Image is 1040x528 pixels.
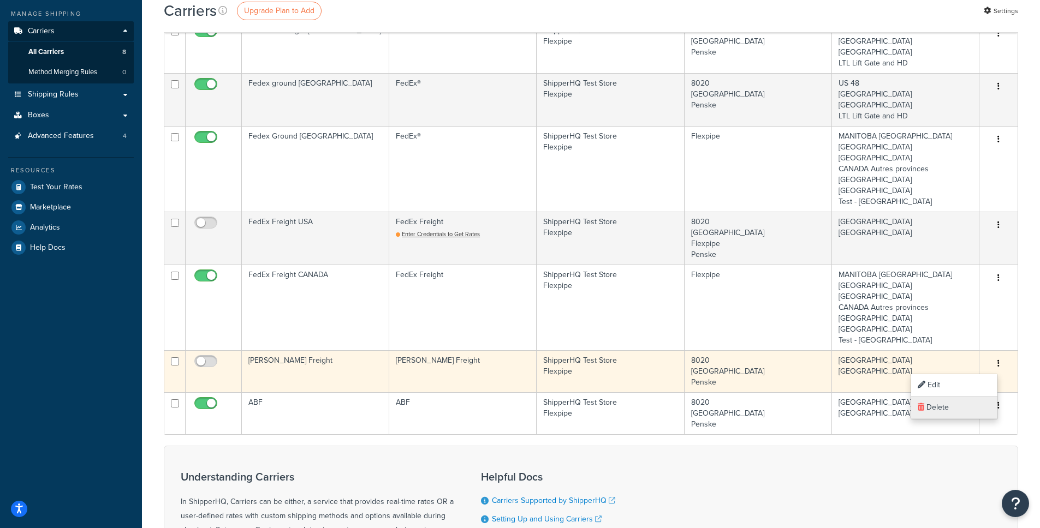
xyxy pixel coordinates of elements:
[389,392,537,434] td: ABF
[402,230,480,238] span: Enter Credentials to Get Rates
[28,111,49,120] span: Boxes
[984,3,1018,19] a: Settings
[389,20,537,73] td: FedEx®
[28,90,79,99] span: Shipping Rules
[122,47,126,57] span: 8
[389,265,537,350] td: FedEx Freight
[242,265,389,350] td: FedEx Freight CANADA
[242,350,389,392] td: [PERSON_NAME] Freight
[389,73,537,126] td: FedEx®
[832,265,979,350] td: MANITOBA [GEOGRAPHIC_DATA] [GEOGRAPHIC_DATA] [GEOGRAPHIC_DATA] CANADA Autres provinces [GEOGRAPHI...
[537,212,684,265] td: ShipperHQ Test Store Flexpipe
[389,212,537,265] td: FedEx Freight
[30,223,60,232] span: Analytics
[8,105,134,125] a: Boxes
[492,513,602,525] a: Setting Up and Using Carriers
[911,374,997,397] a: Edit
[8,42,134,62] a: All Carriers 8
[685,212,832,265] td: 8020 [GEOGRAPHIC_DATA] Flexpipe Penske
[8,21,134,41] a: Carriers
[537,265,684,350] td: ShipperHQ Test Store Flexpipe
[242,73,389,126] td: Fedex ground [GEOGRAPHIC_DATA]
[685,350,832,392] td: 8020 [GEOGRAPHIC_DATA] Penske
[537,350,684,392] td: ShipperHQ Test Store Flexpipe
[244,5,314,16] span: Upgrade Plan to Add
[8,126,134,146] a: Advanced Features 4
[832,392,979,434] td: [GEOGRAPHIC_DATA] [GEOGRAPHIC_DATA]
[685,392,832,434] td: 8020 [GEOGRAPHIC_DATA] Penske
[8,197,134,217] a: Marketplace
[832,73,979,126] td: US 48 [GEOGRAPHIC_DATA] [GEOGRAPHIC_DATA] LTL Lift Gate and HD
[8,177,134,197] a: Test Your Rates
[28,47,64,57] span: All Carriers
[8,62,134,82] a: Method Merging Rules 0
[30,243,66,253] span: Help Docs
[8,21,134,83] li: Carriers
[123,131,127,141] span: 4
[8,42,134,62] li: All Carriers
[8,218,134,237] a: Analytics
[832,126,979,212] td: MANITOBA [GEOGRAPHIC_DATA] [GEOGRAPHIC_DATA] [GEOGRAPHIC_DATA] CANADA Autres provinces [GEOGRAPHI...
[122,68,126,77] span: 0
[181,471,454,483] h3: Understanding Carriers
[389,126,537,212] td: FedEx®
[832,212,979,265] td: [GEOGRAPHIC_DATA] [GEOGRAPHIC_DATA]
[8,166,134,175] div: Resources
[242,20,389,73] td: Fedex Overnight [GEOGRAPHIC_DATA]
[30,203,71,212] span: Marketplace
[242,212,389,265] td: FedEx Freight USA
[537,126,684,212] td: ShipperHQ Test Store Flexpipe
[685,265,832,350] td: Flexpipe
[237,2,322,20] a: Upgrade Plan to Add
[8,62,134,82] li: Method Merging Rules
[685,73,832,126] td: 8020 [GEOGRAPHIC_DATA] Penske
[28,68,97,77] span: Method Merging Rules
[242,126,389,212] td: Fedex Ground [GEOGRAPHIC_DATA]
[389,350,537,392] td: [PERSON_NAME] Freight
[832,20,979,73] td: US 48 [GEOGRAPHIC_DATA] [GEOGRAPHIC_DATA] LTL Lift Gate and HD
[492,495,615,506] a: Carriers Supported by ShipperHQ
[8,238,134,257] a: Help Docs
[1002,490,1029,517] button: Open Resource Center
[242,392,389,434] td: ABF
[30,183,82,192] span: Test Your Rates
[8,126,134,146] li: Advanced Features
[8,9,134,19] div: Manage Shipping
[911,397,997,419] a: Delete
[537,73,684,126] td: ShipperHQ Test Store Flexpipe
[396,230,480,238] a: Enter Credentials to Get Rates
[8,85,134,105] a: Shipping Rules
[28,27,55,36] span: Carriers
[832,350,979,392] td: [GEOGRAPHIC_DATA] [GEOGRAPHIC_DATA]
[685,126,832,212] td: Flexpipe
[537,20,684,73] td: ShipperHQ Test Store Flexpipe
[537,392,684,434] td: ShipperHQ Test Store Flexpipe
[481,471,623,483] h3: Helpful Docs
[28,131,94,141] span: Advanced Features
[685,20,832,73] td: 8020 [GEOGRAPHIC_DATA] Penske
